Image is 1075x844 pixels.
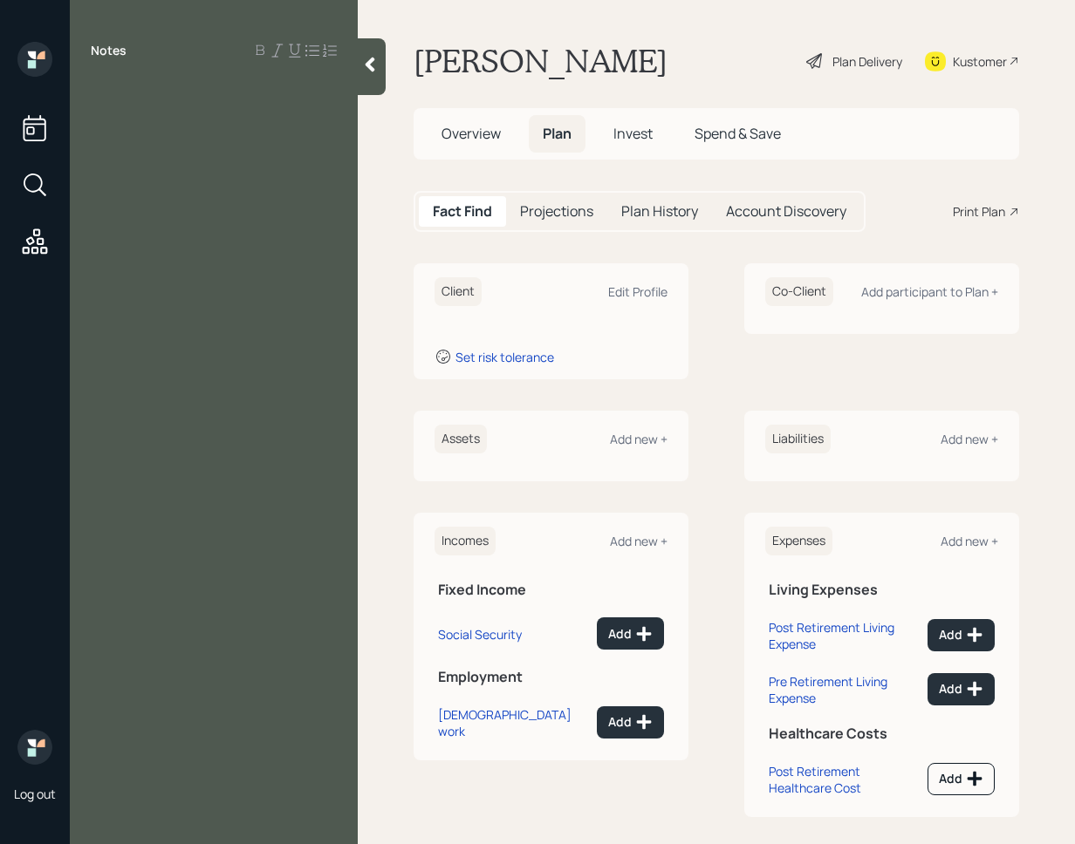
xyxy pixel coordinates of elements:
div: Social Security [438,626,522,643]
h5: Living Expenses [769,582,995,598]
h6: Assets [435,425,487,453]
div: Post Retirement Healthcare Cost [769,763,921,796]
h6: Incomes [435,527,496,555]
div: Add new + [941,533,998,549]
span: Overview [442,124,501,143]
h5: Projections [520,203,593,220]
div: Add new + [941,431,998,447]
div: Pre Retirement Living Expense [769,673,921,706]
label: Notes [91,42,127,59]
h5: Plan History [621,203,698,220]
h5: Fact Find [433,203,492,220]
div: Add new + [610,533,668,549]
h6: Client [435,277,482,306]
div: Set risk tolerance [455,349,554,365]
h5: Healthcare Costs [769,725,995,742]
h6: Liabilities [765,425,831,453]
h1: [PERSON_NAME] [414,42,668,80]
div: Add participant to Plan + [861,283,998,300]
div: Add [939,770,983,787]
button: Add [597,617,664,650]
div: Edit Profile [608,283,668,300]
span: Spend & Save [695,124,781,143]
h6: Expenses [765,527,832,555]
div: Add [939,626,983,643]
div: Kustomer [953,52,1007,71]
div: Post Retirement Living Expense [769,619,921,652]
button: Add [928,619,995,651]
h5: Account Discovery [726,203,846,220]
div: Log out [14,786,56,802]
h5: Fixed Income [438,582,664,598]
span: Invest [613,124,653,143]
button: Add [928,763,995,795]
div: Plan Delivery [832,52,902,71]
h6: Co-Client [765,277,833,306]
div: Add new + [610,431,668,447]
img: retirable_logo.png [17,730,52,765]
span: Plan [543,124,572,143]
div: Add [608,713,653,731]
h5: Employment [438,669,664,685]
div: Add [608,625,653,643]
button: Add [928,673,995,705]
div: Print Plan [953,202,1005,221]
button: Add [597,706,664,738]
div: Add [939,680,983,698]
div: [DEMOGRAPHIC_DATA] work [438,706,590,739]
